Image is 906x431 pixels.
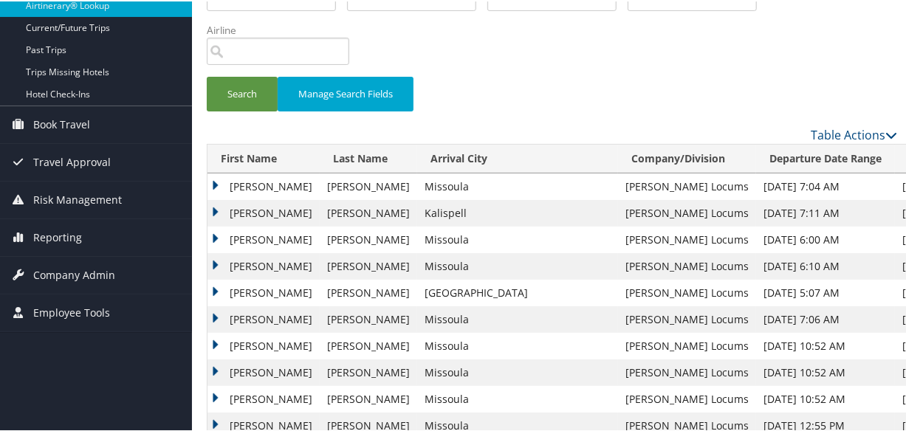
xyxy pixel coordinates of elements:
[756,199,895,225] td: [DATE] 7:11 AM
[207,278,320,305] td: [PERSON_NAME]
[618,358,756,385] td: [PERSON_NAME] Locums
[417,172,618,199] td: Missoula
[207,225,320,252] td: [PERSON_NAME]
[756,358,895,385] td: [DATE] 10:52 AM
[320,252,417,278] td: [PERSON_NAME]
[417,199,618,225] td: Kalispell
[320,143,417,172] th: Last Name: activate to sort column ascending
[618,225,756,252] td: [PERSON_NAME] Locums
[756,331,895,358] td: [DATE] 10:52 AM
[417,278,618,305] td: [GEOGRAPHIC_DATA]
[756,252,895,278] td: [DATE] 6:10 AM
[207,21,360,36] label: Airline
[207,252,320,278] td: [PERSON_NAME]
[33,293,110,330] span: Employee Tools
[756,385,895,411] td: [DATE] 10:52 AM
[756,278,895,305] td: [DATE] 5:07 AM
[320,225,417,252] td: [PERSON_NAME]
[207,385,320,411] td: [PERSON_NAME]
[207,331,320,358] td: [PERSON_NAME]
[207,75,278,110] button: Search
[618,199,756,225] td: [PERSON_NAME] Locums
[618,278,756,305] td: [PERSON_NAME] Locums
[207,199,320,225] td: [PERSON_NAME]
[756,143,895,172] th: Departure Date Range: activate to sort column ascending
[417,358,618,385] td: Missoula
[417,252,618,278] td: Missoula
[417,385,618,411] td: Missoula
[756,305,895,331] td: [DATE] 7:06 AM
[33,142,111,179] span: Travel Approval
[417,143,618,172] th: Arrival City: activate to sort column ascending
[811,125,897,142] a: Table Actions
[320,278,417,305] td: [PERSON_NAME]
[320,358,417,385] td: [PERSON_NAME]
[618,305,756,331] td: [PERSON_NAME] Locums
[618,172,756,199] td: [PERSON_NAME] Locums
[618,252,756,278] td: [PERSON_NAME] Locums
[207,143,320,172] th: First Name: activate to sort column ascending
[33,255,115,292] span: Company Admin
[33,218,82,255] span: Reporting
[320,172,417,199] td: [PERSON_NAME]
[417,305,618,331] td: Missoula
[417,331,618,358] td: Missoula
[618,385,756,411] td: [PERSON_NAME] Locums
[618,331,756,358] td: [PERSON_NAME] Locums
[320,199,417,225] td: [PERSON_NAME]
[207,305,320,331] td: [PERSON_NAME]
[756,225,895,252] td: [DATE] 6:00 AM
[320,385,417,411] td: [PERSON_NAME]
[33,105,90,142] span: Book Travel
[33,180,122,217] span: Risk Management
[207,172,320,199] td: [PERSON_NAME]
[417,225,618,252] td: Missoula
[320,331,417,358] td: [PERSON_NAME]
[756,172,895,199] td: [DATE] 7:04 AM
[618,143,756,172] th: Company/Division
[278,75,413,110] button: Manage Search Fields
[320,305,417,331] td: [PERSON_NAME]
[207,358,320,385] td: [PERSON_NAME]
